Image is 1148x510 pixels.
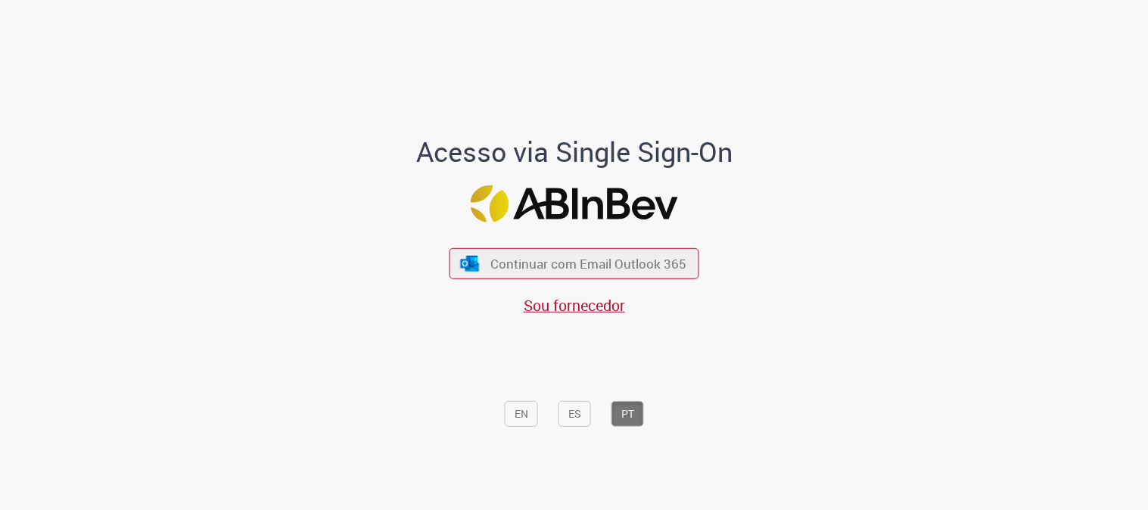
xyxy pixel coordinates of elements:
button: PT [611,401,644,427]
img: ícone Azure/Microsoft 360 [459,255,480,271]
h1: Acesso via Single Sign-On [364,137,784,167]
a: Sou fornecedor [524,295,625,316]
button: ícone Azure/Microsoft 360 Continuar com Email Outlook 365 [450,248,699,279]
button: ES [558,401,591,427]
img: Logo ABInBev [471,185,678,222]
span: Continuar com Email Outlook 365 [490,255,686,272]
button: EN [505,401,538,427]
